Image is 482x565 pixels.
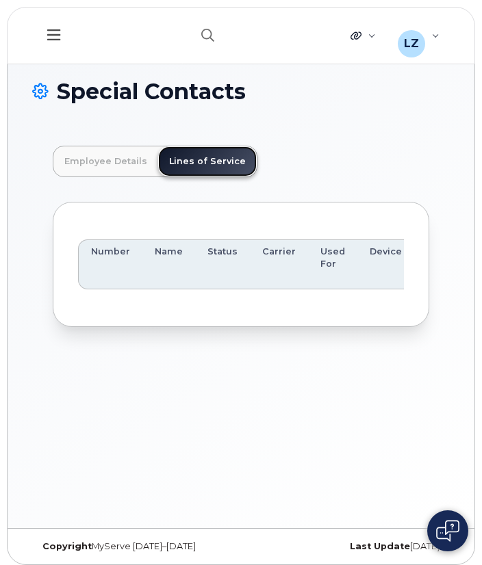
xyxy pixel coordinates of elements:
[158,146,257,176] a: Lines of Service
[32,79,450,103] h1: Special Contacts
[42,541,92,551] strong: Copyright
[241,541,450,552] div: [DATE]
[357,239,414,289] th: Device
[32,541,241,552] div: MyServe [DATE]–[DATE]
[250,239,308,289] th: Carrier
[308,239,357,289] th: Used For
[78,239,142,289] th: Number
[142,239,195,289] th: Name
[436,520,459,542] img: Open chat
[53,146,158,176] a: Employee Details
[350,541,410,551] strong: Last Update
[195,239,250,289] th: Status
